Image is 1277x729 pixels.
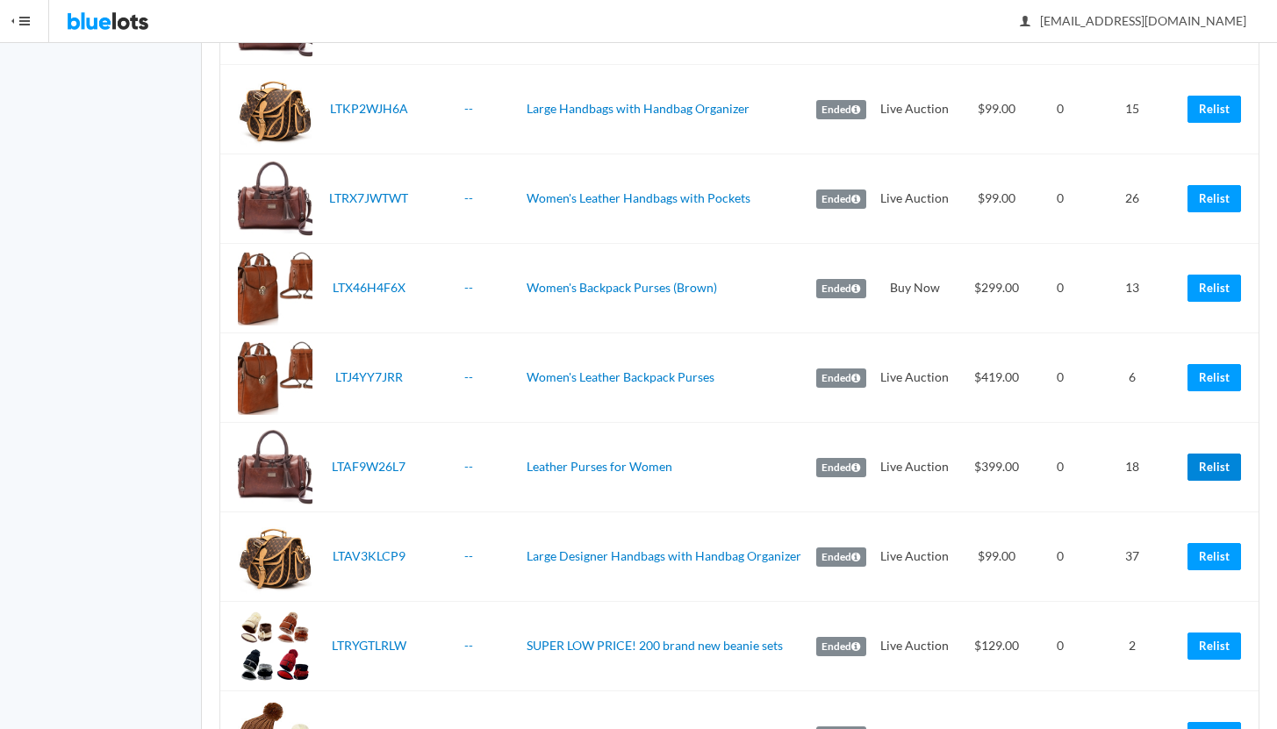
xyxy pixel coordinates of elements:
a: -- [464,369,473,384]
td: Live Auction [873,602,957,691]
td: Buy Now [873,244,957,333]
label: Ended [816,279,866,298]
td: 2 [1084,602,1180,691]
td: $99.00 [957,154,1037,244]
a: Relist [1187,454,1241,481]
td: $399.00 [957,423,1037,512]
a: SUPER LOW PRICE! 200 brand new beanie sets [527,638,783,653]
a: Women's Backpack Purses (Brown) [527,280,717,295]
a: Relist [1187,364,1241,391]
td: 37 [1084,512,1180,602]
a: Relist [1187,633,1241,660]
a: LTRX7JWTWT [329,190,408,205]
label: Ended [816,547,866,567]
a: -- [464,459,473,474]
td: $99.00 [957,512,1037,602]
td: $419.00 [957,333,1037,423]
td: 18 [1084,423,1180,512]
a: -- [464,548,473,563]
td: $99.00 [957,65,1037,154]
td: 0 [1037,602,1084,691]
label: Ended [816,189,866,209]
a: LTRYGTLRLW [332,638,406,653]
a: -- [464,101,473,116]
td: 13 [1084,244,1180,333]
a: -- [464,280,473,295]
a: LTJ4YY7JRR [335,369,403,384]
a: LTX46H4F6X [333,280,405,295]
td: Live Auction [873,333,957,423]
label: Ended [816,368,866,388]
td: 15 [1084,65,1180,154]
td: 0 [1037,244,1084,333]
td: 26 [1084,154,1180,244]
a: -- [464,638,473,653]
td: 0 [1037,423,1084,512]
td: 0 [1037,154,1084,244]
a: Large Handbags with Handbag Organizer [527,101,750,116]
a: LTAV3KLCP9 [333,548,405,563]
td: 0 [1037,512,1084,602]
a: Relist [1187,543,1241,570]
a: Women's Leather Backpack Purses [527,369,714,384]
label: Ended [816,637,866,656]
td: $129.00 [957,602,1037,691]
td: Live Auction [873,65,957,154]
td: Live Auction [873,512,957,602]
a: LTAF9W26L7 [332,459,405,474]
td: $299.00 [957,244,1037,333]
a: Relist [1187,185,1241,212]
td: 0 [1037,65,1084,154]
span: [EMAIL_ADDRESS][DOMAIN_NAME] [1021,13,1246,28]
a: LTKP2WJH6A [330,101,408,116]
a: -- [464,190,473,205]
a: Relist [1187,96,1241,123]
td: 0 [1037,333,1084,423]
label: Ended [816,458,866,477]
td: 6 [1084,333,1180,423]
a: Relist [1187,275,1241,302]
td: Live Auction [873,423,957,512]
label: Ended [816,100,866,119]
td: Live Auction [873,154,957,244]
a: Women's Leather Handbags with Pockets [527,190,750,205]
a: Leather Purses for Women [527,459,672,474]
a: Large Designer Handbags with Handbag Organizer [527,548,801,563]
ion-icon: person [1016,14,1034,31]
